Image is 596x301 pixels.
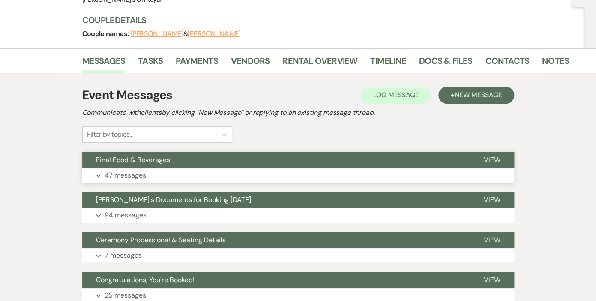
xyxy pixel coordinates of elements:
button: +New Message [438,87,514,104]
a: Messages [82,54,126,73]
span: View [484,235,500,244]
button: View [470,192,514,208]
span: Congratulations, You're Booked! [96,275,195,284]
div: Filter by topics... [87,129,133,140]
span: Ceremony Processional & Seating Details [96,235,226,244]
span: View [484,195,500,204]
span: View [484,155,500,164]
span: [PERSON_NAME]'s Documents for Booking [DATE] [96,195,251,204]
button: [PERSON_NAME] [130,30,183,37]
button: Congratulations, You're Booked! [82,272,470,288]
span: New Message [454,90,502,99]
a: Docs & Files [419,54,472,73]
span: Log Message [373,90,419,99]
span: Couple names: [82,29,130,38]
a: Rental Overview [282,54,357,73]
button: [PERSON_NAME]'s Documents for Booking [DATE] [82,192,470,208]
h1: Event Messages [82,86,173,104]
button: View [470,152,514,168]
span: & [130,30,241,38]
button: View [470,232,514,248]
a: Tasks [138,54,163,73]
button: [PERSON_NAME] [188,30,241,37]
a: Contacts [485,54,529,73]
span: Final Food & Beverages [96,155,170,164]
h2: Communicate with clients by clicking "New Message" or replying to an existing message thread. [82,108,514,118]
button: View [470,272,514,288]
button: 94 messages [82,208,514,223]
button: Log Message [361,87,431,104]
span: View [484,275,500,284]
a: Timeline [370,54,406,73]
a: Notes [542,54,569,73]
button: Final Food & Beverages [82,152,470,168]
button: 47 messages [82,168,514,183]
button: 7 messages [82,248,514,263]
p: 25 messages [105,290,146,301]
a: Vendors [231,54,270,73]
p: 7 messages [105,250,142,261]
button: Ceremony Processional & Seating Details [82,232,470,248]
a: Payments [176,54,218,73]
p: 47 messages [105,170,146,181]
h3: Couple Details [82,14,562,26]
p: 94 messages [105,210,147,221]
